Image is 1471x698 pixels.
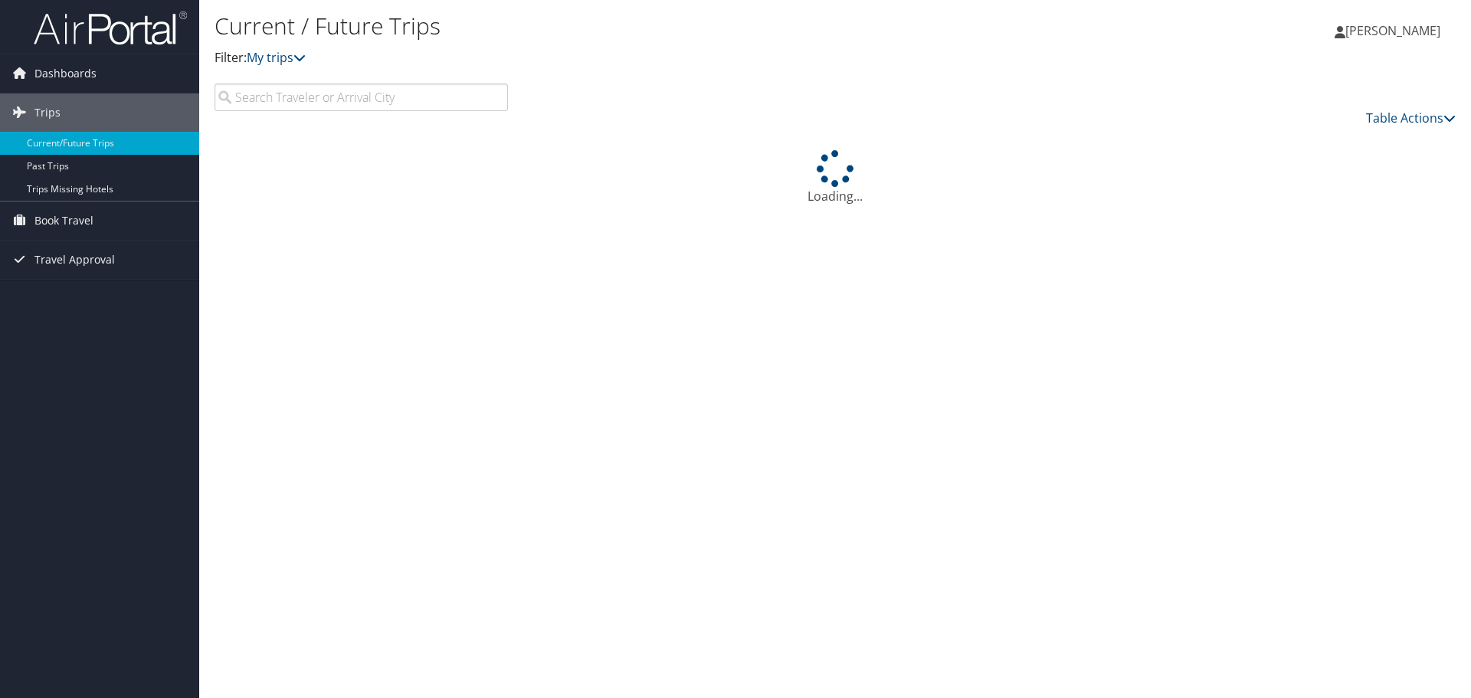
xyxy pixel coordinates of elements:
p: Filter: [215,48,1042,68]
img: airportal-logo.png [34,10,187,46]
h1: Current / Future Trips [215,10,1042,42]
a: [PERSON_NAME] [1335,8,1456,54]
a: Table Actions [1366,110,1456,126]
span: Dashboards [34,54,97,93]
span: Travel Approval [34,241,115,279]
span: Book Travel [34,202,93,240]
span: [PERSON_NAME] [1345,22,1440,39]
a: My trips [247,49,306,66]
input: Search Traveler or Arrival City [215,84,508,111]
div: Loading... [215,150,1456,205]
span: Trips [34,93,61,132]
